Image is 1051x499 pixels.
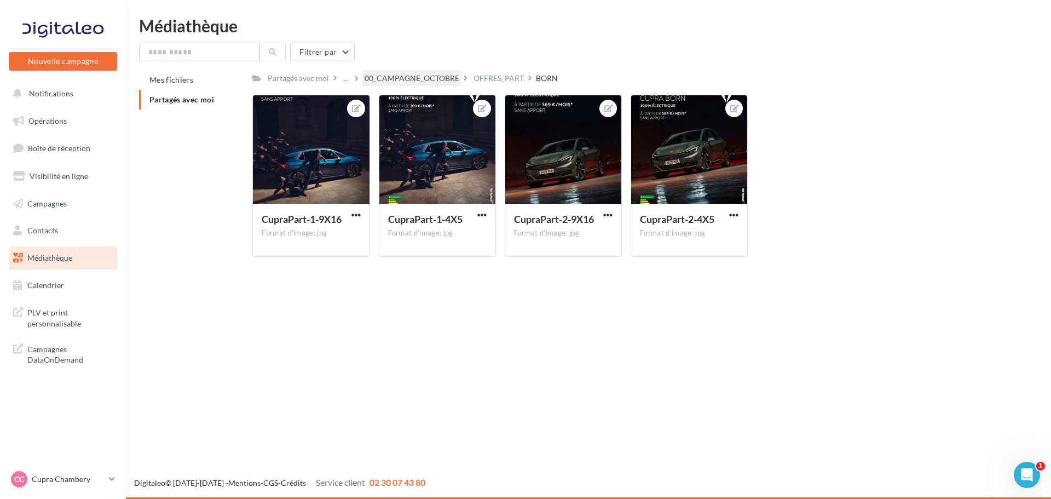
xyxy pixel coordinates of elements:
[27,305,113,329] span: PLV et print personnalisable
[341,71,350,86] div: ...
[388,213,463,225] span: CupraPart-1-4X5
[9,52,117,71] button: Nouvelle campagne
[514,228,613,238] div: Format d'image: jpg
[134,478,165,487] a: Digitaleo
[262,228,360,238] div: Format d'image: jpg
[32,474,105,485] p: Cupra Chambery
[640,228,738,238] div: Format d'image: jpg
[228,478,261,487] a: Mentions
[27,226,58,235] span: Contacts
[281,478,306,487] a: Crédits
[14,474,24,485] span: CC
[28,116,67,125] span: Opérations
[7,219,119,242] a: Contacts
[30,171,88,181] span: Visibilité en ligne
[9,469,117,490] a: CC Cupra Chambery
[7,301,119,333] a: PLV et print personnalisable
[27,198,67,208] span: Campagnes
[262,213,342,225] span: CupraPart-1-9X16
[134,478,425,487] span: © [DATE]-[DATE] - - -
[149,75,193,84] span: Mes fichiers
[139,18,1038,34] div: Médiathèque
[7,136,119,160] a: Boîte de réception
[7,165,119,188] a: Visibilité en ligne
[316,477,365,487] span: Service client
[27,342,113,365] span: Campagnes DataOnDemand
[7,82,115,105] button: Notifications
[28,144,90,153] span: Boîte de réception
[27,253,72,262] span: Médiathèque
[1014,462,1040,488] iframe: Intercom live chat
[29,89,73,98] span: Notifications
[7,274,119,297] a: Calendrier
[514,213,594,225] span: CupraPart-2-9X16
[268,73,329,84] div: Partagés avec moi
[365,73,459,84] div: 00_CAMPAGNE_OCTOBRE
[640,213,714,225] span: CupraPart-2-4X5
[7,110,119,133] a: Opérations
[1036,462,1045,471] span: 1
[290,43,355,61] button: Filtrer par
[7,246,119,269] a: Médiathèque
[536,73,558,84] div: BORN
[27,280,64,290] span: Calendrier
[7,192,119,215] a: Campagnes
[149,95,214,104] span: Partagés avec moi
[263,478,278,487] a: CGS
[473,73,524,84] div: OFFRES_PART
[7,337,119,370] a: Campagnes DataOnDemand
[369,477,425,487] span: 02 30 07 43 80
[388,228,487,238] div: Format d'image: jpg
